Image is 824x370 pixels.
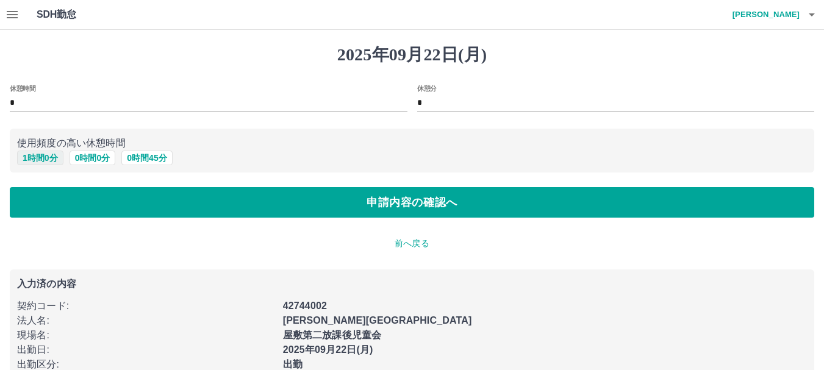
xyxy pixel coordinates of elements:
[17,299,276,313] p: 契約コード :
[283,344,373,355] b: 2025年09月22日(月)
[10,84,35,93] label: 休憩時間
[283,330,382,340] b: 屋敷第二放課後児童会
[283,359,303,369] b: 出勤
[283,301,327,311] b: 42744002
[17,279,807,289] p: 入力済の内容
[17,136,807,151] p: 使用頻度の高い休憩時間
[10,44,814,65] h1: 2025年09月22日(月)
[417,84,437,93] label: 休憩分
[283,315,472,326] b: [PERSON_NAME][GEOGRAPHIC_DATA]
[121,151,172,165] button: 0時間45分
[10,187,814,218] button: 申請内容の確認へ
[17,151,63,165] button: 1時間0分
[17,343,276,357] p: 出勤日 :
[70,151,116,165] button: 0時間0分
[17,328,276,343] p: 現場名 :
[17,313,276,328] p: 法人名 :
[10,237,814,250] p: 前へ戻る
